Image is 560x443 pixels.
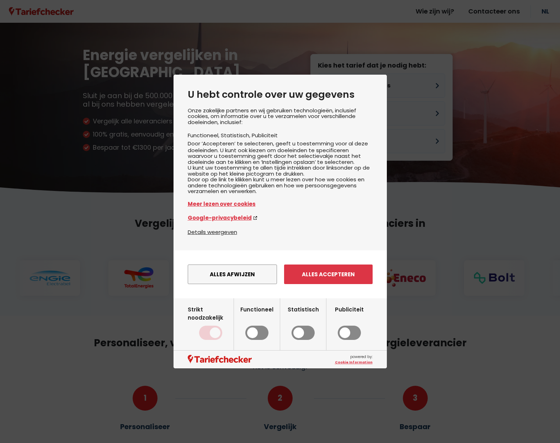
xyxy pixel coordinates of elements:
label: Strikt noodzakelijk [188,305,234,340]
a: Meer lezen over cookies [188,200,373,208]
h2: U hebt controle over uw gegevens [188,89,373,100]
li: Statistisch [221,132,252,139]
button: Alles accepteren [284,265,373,284]
label: Functioneel [240,305,273,340]
label: Publiciteit [335,305,364,340]
li: Publiciteit [252,132,278,139]
div: Onze zakelijke partners en wij gebruiken technologieën, inclusief cookies, om informatie over u t... [188,108,373,228]
button: Alles afwijzen [188,265,277,284]
span: powered by: [335,354,373,365]
li: Functioneel [188,132,221,139]
a: Cookie Information [335,360,373,365]
img: logo [188,355,252,364]
a: Google-privacybeleid [188,214,373,222]
button: Details weergeven [188,228,237,236]
div: menu [174,250,387,298]
label: Statistisch [288,305,319,340]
